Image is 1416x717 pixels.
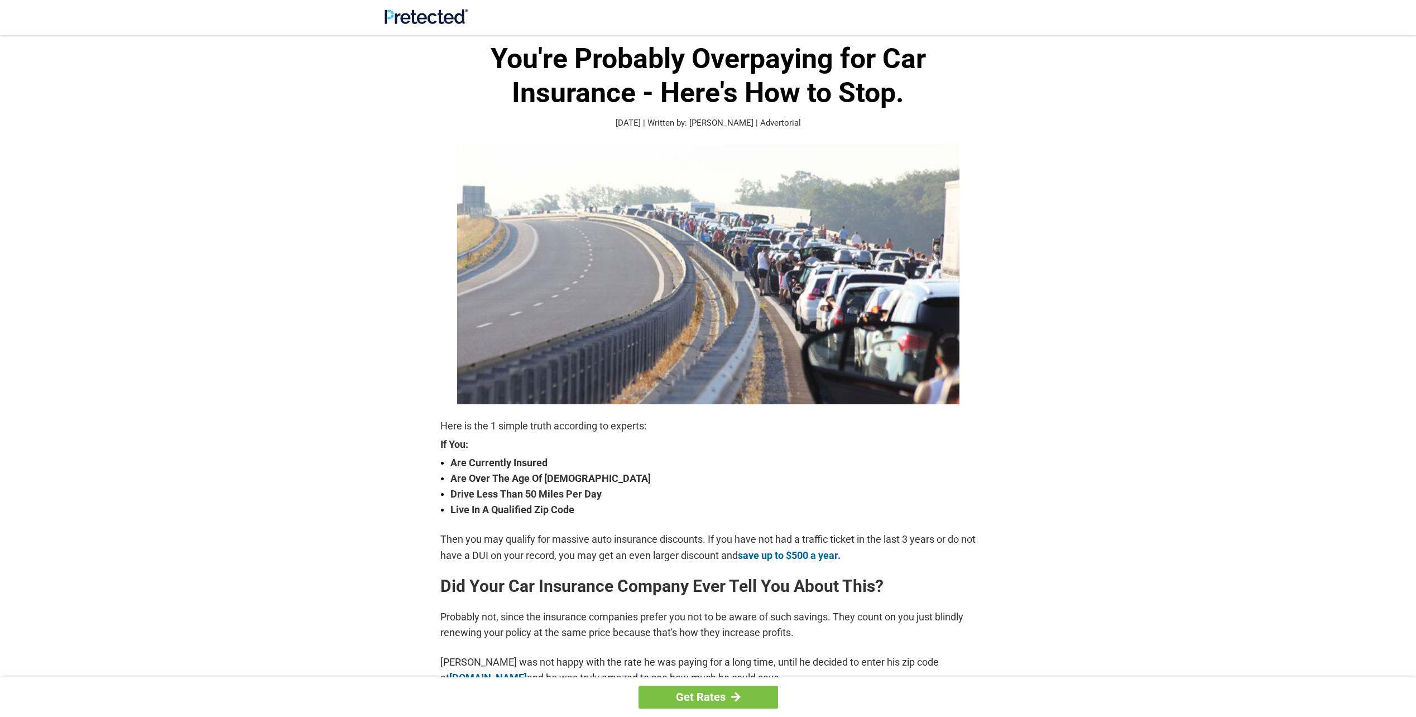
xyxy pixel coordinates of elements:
p: Here is the 1 simple truth according to experts: [440,418,976,434]
h1: You're Probably Overpaying for Car Insurance - Here's How to Stop. [440,42,976,110]
strong: Live In A Qualified Zip Code [450,502,976,518]
strong: Are Over The Age Of [DEMOGRAPHIC_DATA] [450,471,976,486]
p: [PERSON_NAME] was not happy with the rate he was paying for a long time, until he decided to ente... [440,654,976,686]
a: Get Rates [639,686,778,709]
p: [DATE] | Written by: [PERSON_NAME] | Advertorial [440,117,976,130]
strong: Are Currently Insured [450,455,976,471]
p: Probably not, since the insurance companies prefer you not to be aware of such savings. They coun... [440,609,976,640]
h2: Did Your Car Insurance Company Ever Tell You About This? [440,577,976,595]
strong: Drive Less Than 50 Miles Per Day [450,486,976,502]
a: Site Logo [385,16,468,26]
p: Then you may qualify for massive auto insurance discounts. If you have not had a traffic ticket i... [440,532,976,563]
a: [DOMAIN_NAME] [449,672,527,683]
strong: If You: [440,439,976,450]
img: Site Logo [385,9,468,24]
a: save up to $500 a year. [738,549,841,561]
